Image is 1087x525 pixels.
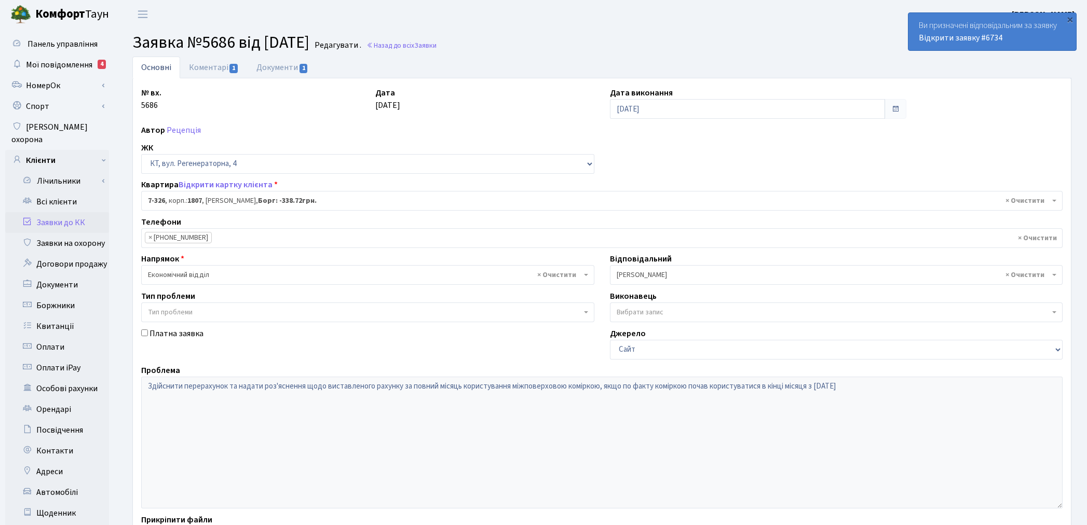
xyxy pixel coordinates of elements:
label: Проблема [141,364,180,377]
span: Заявка №5686 від [DATE] [132,31,309,54]
label: Дата [375,87,395,99]
a: [PERSON_NAME] [1012,8,1075,21]
span: <b>7-326</b>, корп.: <b>1807</b>, Подопригора Андрій Геннадійович, <b>Борг: -338.72грн.</b> [148,196,1050,206]
span: Мої повідомлення [26,59,92,71]
span: 1 [229,64,238,73]
label: Квартира [141,178,278,191]
label: Напрямок [141,253,184,265]
a: Щоденник [5,503,109,523]
a: Заявки на охорону [5,233,109,254]
a: Орендарі [5,399,109,420]
label: Джерело [610,327,646,340]
a: НомерОк [5,75,109,96]
a: Рецепція [167,125,201,136]
a: Посвідчення [5,420,109,440]
label: Тип проблеми [141,290,195,302]
label: Дата виконання [610,87,673,99]
span: Панель управління [28,38,98,50]
span: <b>7-326</b>, корп.: <b>1807</b>, Подопригора Андрій Геннадійович, <b>Борг: -338.72грн.</b> [141,191,1063,211]
a: Особові рахунки [5,378,109,399]
b: [PERSON_NAME] [1012,9,1075,20]
span: Заявки [414,40,437,50]
span: Видалити всі елементи [1006,270,1044,280]
a: Основні [132,57,180,78]
a: Адреси [5,461,109,482]
a: Документи [248,57,317,78]
label: № вх. [141,87,161,99]
a: Контакти [5,440,109,461]
div: [DATE] [368,87,602,119]
b: 1807 [187,196,202,206]
a: Мої повідомлення4 [5,54,109,75]
button: Переключити навігацію [130,6,156,23]
span: 1 [300,64,308,73]
b: Комфорт [35,6,85,22]
label: ЖК [141,142,153,154]
a: Квитанції [5,316,109,337]
a: Клієнти [5,150,109,171]
b: Борг: -338.72грн. [258,196,317,206]
a: Відкрити картку клієнта [179,179,273,190]
span: Економічний відділ [148,270,581,280]
span: Економічний відділ [141,265,594,285]
div: 4 [98,60,106,69]
label: Відповідальний [610,253,672,265]
label: Платна заявка [150,327,203,340]
a: Оплати iPay [5,357,109,378]
li: (050) 312-18-92 [145,232,212,243]
a: Автомобілі [5,482,109,503]
span: Видалити всі елементи [1018,233,1057,243]
span: Таун [35,6,109,23]
span: Видалити всі елементи [1006,196,1044,206]
span: Видалити всі елементи [537,270,576,280]
a: Документи [5,274,109,295]
small: Редагувати . [312,40,361,50]
a: Відкрити заявку #6734 [919,32,1002,44]
div: Ви призначені відповідальним за заявку [908,13,1076,50]
label: Телефони [141,216,181,228]
span: Тип проблеми [148,307,193,317]
a: Спорт [5,96,109,117]
div: × [1065,14,1075,24]
span: Клишко І. [617,270,1050,280]
div: 5686 [133,87,368,119]
span: Вибрати запис [617,307,663,317]
a: Коментарі [180,57,248,78]
img: logo.png [10,4,31,25]
a: Оплати [5,337,109,357]
a: Боржники [5,295,109,316]
a: Заявки до КК [5,212,109,233]
textarea: Здійснити перерахунок та надати роз'яснення щодо виставленого рахунку за повний місяць користуван... [141,377,1063,508]
b: 7-326 [148,196,165,206]
a: Всі клієнти [5,191,109,212]
a: Панель управління [5,34,109,54]
label: Автор [141,124,165,136]
span: Клишко І. [610,265,1063,285]
a: Назад до всіхЗаявки [366,40,437,50]
label: Виконавець [610,290,657,302]
span: × [148,232,152,243]
a: Договори продажу [5,254,109,274]
a: [PERSON_NAME] охорона [5,117,109,150]
a: Лічильники [12,171,109,191]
